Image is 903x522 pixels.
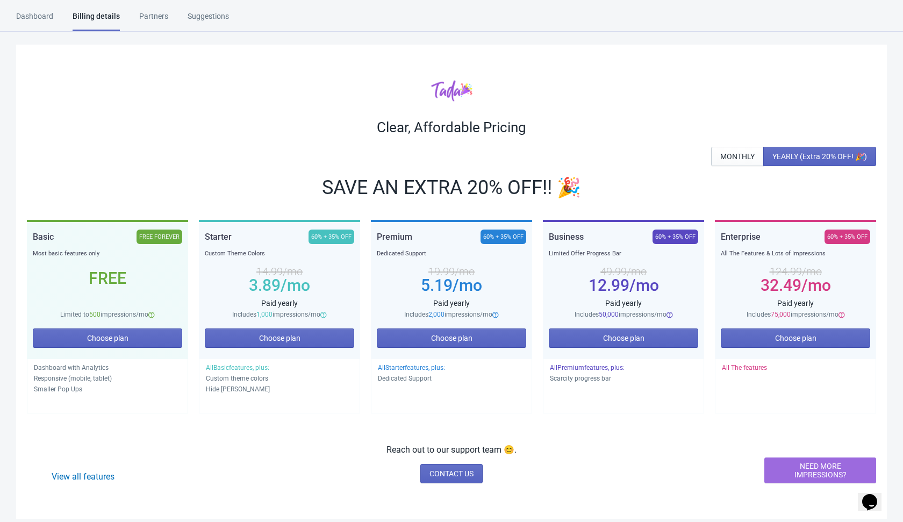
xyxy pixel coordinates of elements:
div: 60% + 35% OFF [825,230,870,244]
span: 75,000 [771,311,791,318]
div: 19.99 /mo [377,267,526,276]
p: Responsive (mobile, tablet) [34,373,181,384]
iframe: chat widget [858,479,892,511]
span: /mo [453,276,482,295]
span: 1,000 [256,311,273,318]
div: 60% + 35% OFF [481,230,526,244]
span: All Premium features, plus: [550,364,625,371]
div: All The Features & Lots of Impressions [721,248,870,259]
div: 60% + 35% OFF [309,230,354,244]
button: MONTHLY [711,147,764,166]
span: Includes impressions/mo [575,311,666,318]
span: All Basic features, plus: [206,364,269,371]
div: Clear, Affordable Pricing [27,119,876,136]
div: Billing details [73,11,120,31]
div: Business [549,230,584,244]
button: Choose plan [549,328,698,348]
p: Smaller Pop Ups [34,384,181,395]
button: Choose plan [205,328,354,348]
p: Dedicated Support [378,373,525,384]
div: Premium [377,230,412,244]
span: Choose plan [775,334,816,342]
span: 500 [89,311,101,318]
span: CONTACT US [429,469,474,478]
span: MONTHLY [720,152,755,161]
span: 50,000 [599,311,619,318]
p: Dashboard with Analytics [34,362,181,373]
div: 32.49 [721,281,870,290]
span: All The features [722,364,767,371]
div: Paid yearly [721,298,870,309]
div: SAVE AN EXTRA 20% OFF!! 🎉 [27,179,876,196]
button: Choose plan [377,328,526,348]
div: 49.99 /mo [549,267,698,276]
div: Most basic features only [33,248,182,259]
span: Includes impressions/mo [404,311,492,318]
div: Suggestions [188,11,229,30]
div: FREE FOREVER [137,230,182,244]
span: /mo [801,276,831,295]
div: Basic [33,230,54,244]
span: /mo [629,276,659,295]
button: NEED MORE IMPRESSIONS? [764,457,876,483]
div: Custom Theme Colors [205,248,354,259]
span: 2,000 [428,311,445,318]
button: Choose plan [721,328,870,348]
p: Reach out to our support team 😊. [386,444,517,456]
div: Dashboard [16,11,53,30]
div: 12.99 [549,281,698,290]
span: All Starter features, plus: [378,364,445,371]
p: Custom theme colors [206,373,353,384]
div: Dedicated Support [377,248,526,259]
div: 14.99 /mo [205,267,354,276]
a: CONTACT US [420,464,483,483]
button: YEARLY (Extra 20% OFF! 🎉) [763,147,876,166]
div: Enterprise [721,230,761,244]
span: YEARLY (Extra 20% OFF! 🎉) [772,152,867,161]
span: Choose plan [431,334,472,342]
span: Includes impressions/mo [747,311,838,318]
img: tadacolor.png [431,80,472,102]
span: Includes impressions/mo [232,311,320,318]
button: Choose plan [33,328,182,348]
div: 124.99 /mo [721,267,870,276]
a: View all features [52,471,114,482]
div: 3.89 [205,281,354,290]
div: 60% + 35% OFF [653,230,698,244]
div: 5.19 [377,281,526,290]
span: NEED MORE IMPRESSIONS? [773,462,867,479]
div: Limited to impressions/mo [33,309,182,320]
div: Paid yearly [549,298,698,309]
span: /mo [281,276,310,295]
span: Choose plan [259,334,300,342]
span: Choose plan [87,334,128,342]
div: Paid yearly [377,298,526,309]
span: Choose plan [603,334,644,342]
div: Partners [139,11,168,30]
div: Free [33,274,182,283]
p: Scarcity progress bar [550,373,697,384]
p: Hide [PERSON_NAME] [206,384,353,395]
div: Starter [205,230,232,244]
div: Paid yearly [205,298,354,309]
div: Limited Offer Progress Bar [549,248,698,259]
